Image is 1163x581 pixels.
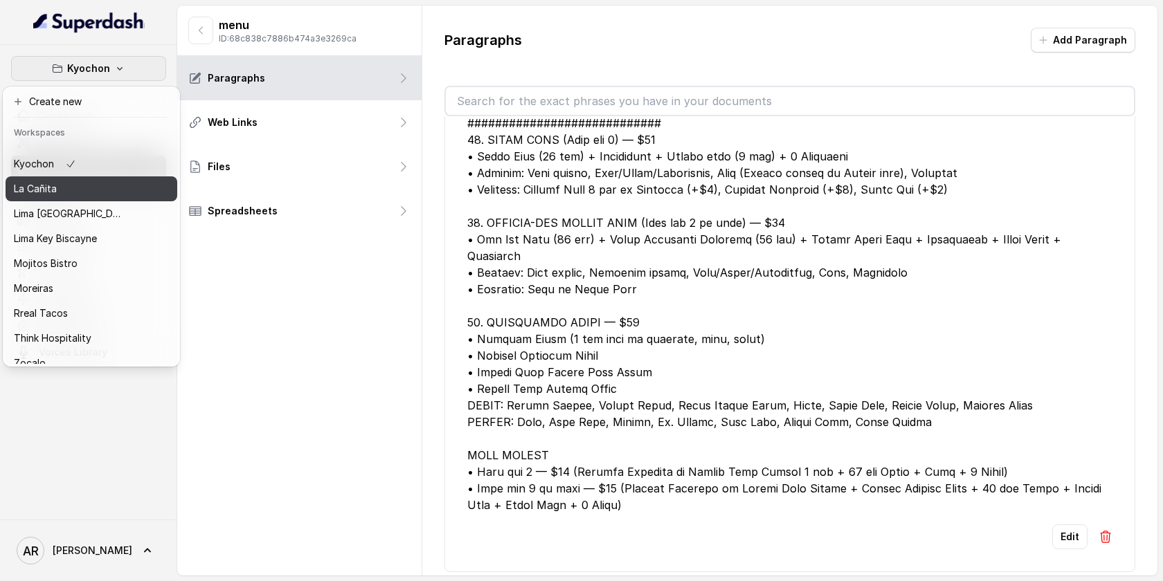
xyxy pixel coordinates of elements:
[14,205,125,222] p: Lima [GEOGRAPHIC_DATA]
[14,181,57,197] p: La Cañita
[6,89,177,114] button: Create new
[67,60,110,77] p: Kyochon
[14,156,54,172] p: Kyochon
[14,230,97,247] p: Lima Key Biscayne
[14,355,46,371] p: Zocalo
[14,255,78,272] p: Mojitos Bistro
[3,86,180,367] div: Kyochon
[11,56,166,81] button: Kyochon
[14,330,91,347] p: Think Hospitality
[6,120,177,142] header: Workspaces
[14,280,53,297] p: Moreiras
[14,305,68,322] p: Rreal Tacos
